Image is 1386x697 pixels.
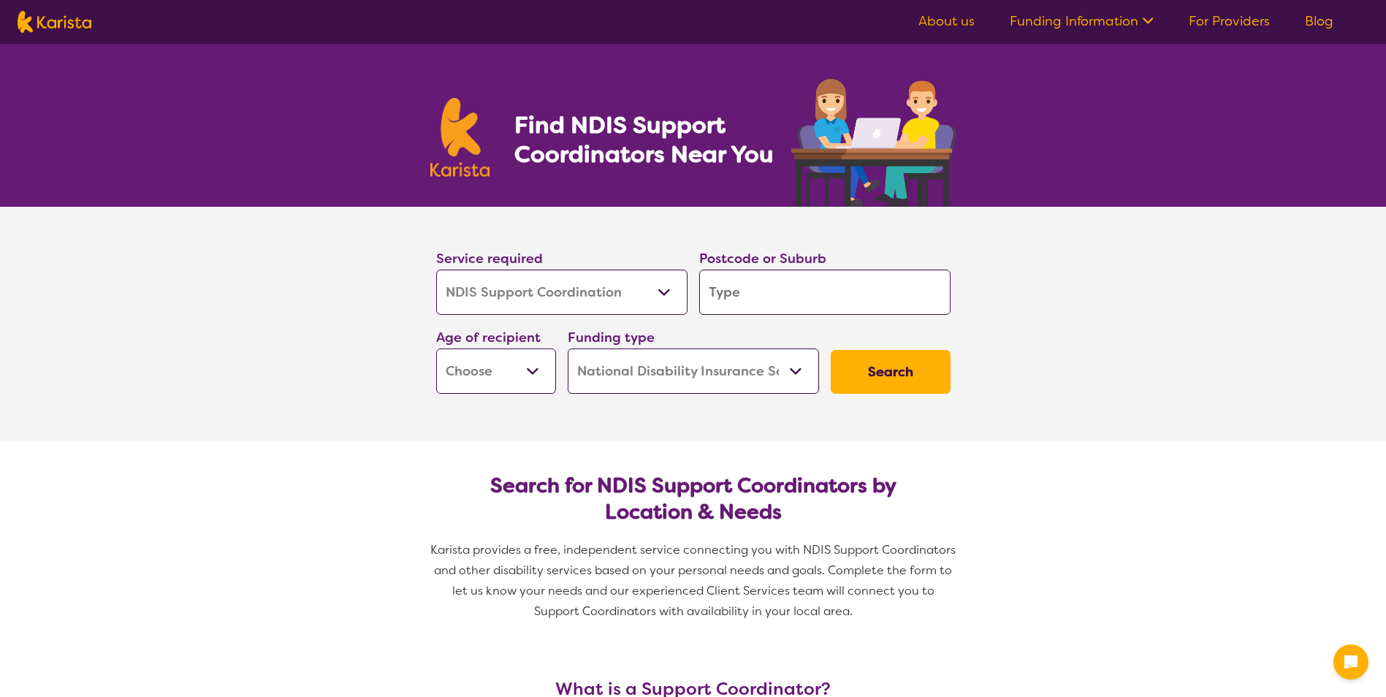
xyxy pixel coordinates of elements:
[448,473,939,525] h2: Search for NDIS Support Coordinators by Location & Needs
[1305,12,1333,30] a: Blog
[791,79,956,207] img: support-coordination
[1010,12,1154,30] a: Funding Information
[430,542,959,619] span: Karista provides a free, independent service connecting you with NDIS Support Coordinators and ot...
[436,250,543,267] label: Service required
[514,110,785,169] h1: Find NDIS Support Coordinators Near You
[436,329,541,346] label: Age of recipient
[831,350,951,394] button: Search
[18,11,91,33] img: Karista logo
[430,98,490,177] img: Karista logo
[1189,12,1270,30] a: For Providers
[568,329,655,346] label: Funding type
[699,250,826,267] label: Postcode or Suburb
[918,12,975,30] a: About us
[699,270,951,315] input: Type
